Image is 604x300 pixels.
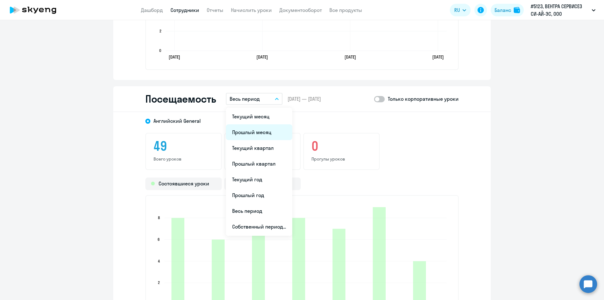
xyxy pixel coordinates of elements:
[514,7,520,13] img: balance
[288,95,321,102] span: [DATE] — [DATE]
[141,7,163,13] a: Дашборд
[230,95,260,103] p: Весь период
[159,29,161,33] text: 2
[256,54,268,60] text: [DATE]
[154,117,201,124] span: Английский General
[226,107,292,236] ul: RU
[450,4,471,16] button: RU
[388,95,459,103] p: Только корпоративные уроки
[158,280,160,285] text: 2
[279,7,322,13] a: Документооборот
[154,139,214,154] h3: 49
[329,7,362,13] a: Все продукты
[158,237,160,242] text: 6
[207,7,223,13] a: Отчеты
[344,54,356,60] text: [DATE]
[311,156,372,162] p: Прогулы уроков
[454,6,460,14] span: RU
[154,156,214,162] p: Всего уроков
[491,4,524,16] button: Балансbalance
[158,259,160,263] text: 4
[495,6,511,14] div: Баланс
[432,54,444,60] text: [DATE]
[169,54,180,60] text: [DATE]
[224,178,301,190] div: Прогулы
[311,139,372,154] h3: 0
[159,48,161,53] text: 0
[231,7,272,13] a: Начислить уроки
[145,178,222,190] div: Состоявшиеся уроки
[528,3,599,18] button: #5123, ВЕНТРА СЕРВИСЕЗ СИ-АЙ-ЭС, ООО
[531,3,589,18] p: #5123, ВЕНТРА СЕРВИСЕЗ СИ-АЙ-ЭС, ООО
[145,93,216,105] h2: Посещаемость
[226,93,282,105] button: Весь период
[158,215,160,220] text: 8
[171,7,199,13] a: Сотрудники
